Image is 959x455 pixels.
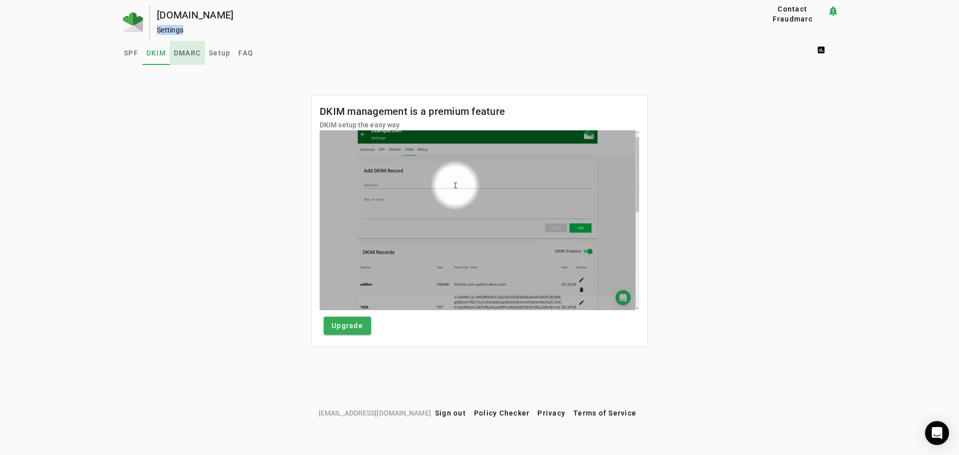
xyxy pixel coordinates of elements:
[320,119,505,130] mat-card-subtitle: DKIM setup the easy way
[537,409,565,417] span: Privacy
[569,404,640,422] button: Terms of Service
[320,130,639,310] img: dkim.gif
[573,409,636,417] span: Terms of Service
[431,404,470,422] button: Sign out
[320,103,505,119] mat-card-title: DKIM management is a premium feature
[533,404,569,422] button: Privacy
[238,49,253,56] span: FAQ
[474,409,530,417] span: Policy Checker
[174,49,201,56] span: DMARC
[142,41,170,65] a: DKIM
[925,421,949,445] div: Open Intercom Messenger
[470,404,534,422] button: Policy Checker
[120,41,142,65] a: SPF
[332,321,363,331] span: Upgrade
[157,25,726,35] div: Settings
[319,408,431,419] span: [EMAIL_ADDRESS][DOMAIN_NAME]
[762,4,823,24] span: Contact Fraudmarc
[123,12,143,32] img: Fraudmarc Logo
[146,49,166,56] span: DKIM
[758,5,827,23] button: Contact Fraudmarc
[157,10,726,20] div: [DOMAIN_NAME]
[435,409,466,417] span: Sign out
[827,5,839,17] mat-icon: notification_important
[170,41,205,65] a: DMARC
[205,41,234,65] a: Setup
[234,41,257,65] a: FAQ
[209,49,230,56] span: Setup
[124,49,138,56] span: SPF
[324,317,371,335] button: Upgrade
